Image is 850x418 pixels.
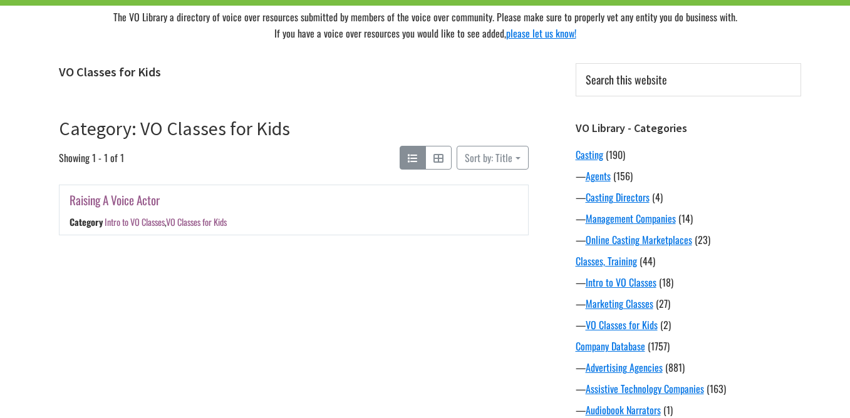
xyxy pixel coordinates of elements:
div: , [104,216,226,229]
a: Marketing Classes [586,296,653,311]
a: Category: VO Classes for Kids [59,116,290,140]
div: — [576,317,801,332]
div: The VO Library a directory of voice over resources submitted by members of the voice over communi... [49,6,801,44]
a: Company Database [576,339,645,354]
span: (190) [606,147,625,162]
a: Intro to VO Classes [104,216,164,229]
h3: VO Library - Categories [576,121,801,135]
span: (156) [613,168,633,183]
div: — [576,190,801,205]
div: — [576,402,801,417]
article: Category: VO Classes for Kids [59,117,529,254]
a: Classes, Training [576,253,637,268]
span: (4) [652,190,663,205]
a: Casting Directors [586,190,650,205]
a: Agents [586,168,611,183]
div: — [576,360,801,375]
input: Search this website [576,63,801,96]
div: — [576,168,801,183]
span: (881) [665,360,685,375]
a: please let us know! [506,26,576,41]
span: (1757) [648,339,670,354]
a: Advertising Agencies [586,360,663,375]
span: (23) [695,232,710,247]
span: (2) [660,317,671,332]
div: — [576,232,801,247]
div: — [576,211,801,226]
span: (44) [640,253,655,268]
span: (14) [678,211,693,226]
a: Audiobook Narrators [586,402,661,417]
span: (27) [656,296,670,311]
a: Casting [576,147,603,162]
span: (1) [663,402,673,417]
a: Online Casting Marketplaces [586,232,692,247]
button: Sort by: Title [457,146,528,170]
div: — [576,381,801,396]
a: Management Companies [586,211,676,226]
a: Raising A Voice Actor [70,191,160,209]
a: Assistive Technology Companies [586,381,704,396]
span: Showing 1 - 1 of 1 [59,146,124,170]
a: VO Classes for Kids [586,317,658,332]
span: (163) [707,381,726,396]
div: — [576,296,801,311]
h1: VO Classes for Kids [59,64,529,79]
a: Intro to VO Classes [586,275,656,290]
span: (18) [659,275,673,290]
div: — [576,275,801,290]
div: Category [70,216,103,229]
a: VO Classes for Kids [165,216,226,229]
